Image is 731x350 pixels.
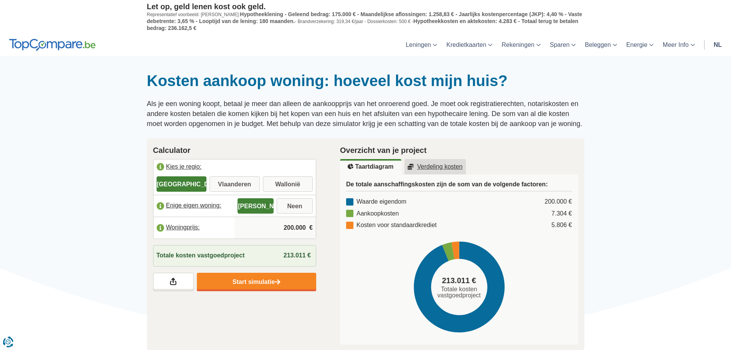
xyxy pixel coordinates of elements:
[157,176,207,192] label: [GEOGRAPHIC_DATA]
[9,39,96,51] img: TopCompare
[238,198,274,214] label: [PERSON_NAME]
[658,33,700,56] a: Meer Info
[277,198,313,214] label: Neen
[545,197,572,206] div: 200.000 €
[408,164,463,170] u: Verdeling kosten
[153,144,317,156] h2: Calculator
[551,209,572,218] div: 7.304 €
[346,181,572,191] h3: De totale aanschaffingskosten zijn de som van de volgende factoren:
[309,224,313,232] span: €
[401,33,442,56] a: Leningen
[263,176,313,192] label: Wallonië
[153,273,194,291] a: Deel je resultaten
[284,252,311,259] span: 213.011 €
[147,71,584,90] h1: Kosten aankoop woning: hoeveel kost mijn huis?
[147,99,584,129] p: Als je een woning koopt, betaal je meer dan alleen de aankoopprijs van het onroerend goed. Je moe...
[275,279,281,285] img: Start simulatie
[348,164,393,170] u: Taartdiagram
[197,273,316,291] a: Start simulatie
[153,197,235,214] label: Enige eigen woning:
[545,33,581,56] a: Sparen
[442,33,497,56] a: Kredietkaarten
[346,197,406,206] div: Waarde eigendom
[442,275,476,286] span: 213.011 €
[153,159,316,176] label: Kies je regio:
[157,251,245,260] span: Totale kosten vastgoedproject
[238,217,313,238] input: |
[147,2,584,11] p: Let op, geld lenen kost ook geld.
[147,11,582,24] span: Hypotheeklening - Geleend bedrag: 175.000 € - Maandelijkse aflossingen: 1.258,83 € - Jaarlijks ko...
[153,219,235,236] label: Woningprijs:
[580,33,622,56] a: Beleggen
[346,221,437,230] div: Kosten voor standaardkrediet
[622,33,658,56] a: Energie
[346,209,399,218] div: Aankoopkosten
[551,221,572,230] div: 5.806 €
[497,33,545,56] a: Rekeningen
[709,33,726,56] a: nl
[147,18,579,31] span: Hypotheekkosten en aktekosten: 4.283 € - Totaal terug te betalen bedrag: 236.162,5 €
[147,11,584,32] p: Representatief voorbeeld: [PERSON_NAME]: - Brandverzekering: 319,34 €/jaar - Dossierkosten: 500 € -
[340,144,578,156] h2: Overzicht van je project
[210,176,260,192] label: Vlaanderen
[434,286,484,299] span: Totale kosten vastgoedproject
